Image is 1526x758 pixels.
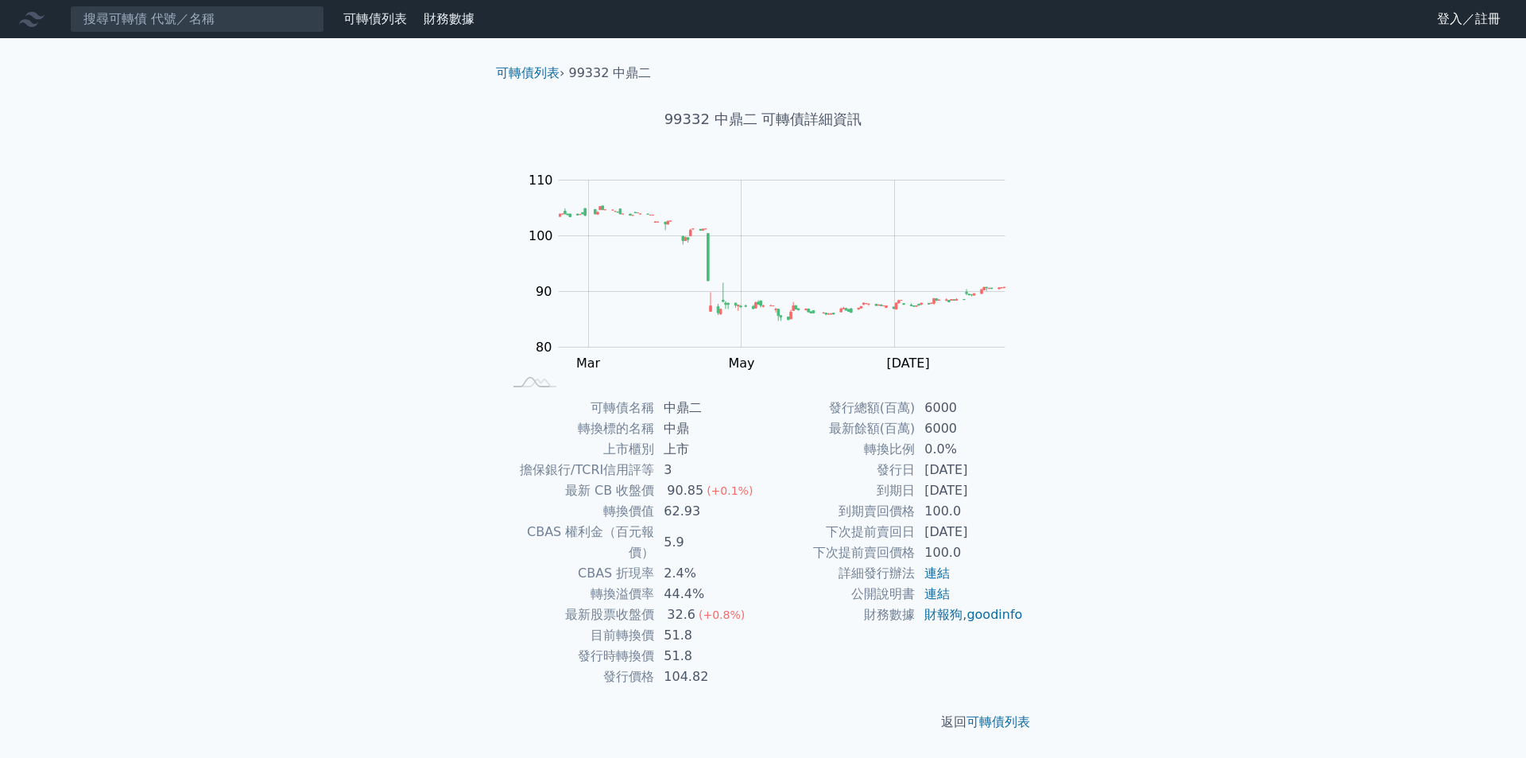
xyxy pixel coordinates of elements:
[654,418,763,439] td: 中鼎
[654,563,763,584] td: 2.4%
[763,584,915,604] td: 公開說明書
[654,667,763,687] td: 104.82
[924,586,950,601] a: 連結
[763,542,915,563] td: 下次提前賣回價格
[569,64,652,83] li: 99332 中鼎二
[915,460,1024,480] td: [DATE]
[915,522,1024,542] td: [DATE]
[536,340,552,355] tspan: 80
[70,6,324,33] input: 搜尋可轉債 代號／名稱
[576,356,601,371] tspan: Mar
[763,460,915,480] td: 發行日
[654,522,763,563] td: 5.9
[915,439,1024,460] td: 0.0%
[915,542,1024,563] td: 100.0
[915,501,1024,522] td: 100.0
[502,625,654,646] td: 目前轉換價
[502,501,654,522] td: 轉換價值
[654,460,763,480] td: 3
[699,608,745,621] span: (+0.8%)
[654,501,763,522] td: 62.93
[763,501,915,522] td: 到期賣回價格
[424,11,474,26] a: 財務數據
[502,667,654,687] td: 發行價格
[924,607,962,622] a: 財報狗
[966,714,1030,729] a: 可轉債列表
[536,284,552,299] tspan: 90
[966,607,1022,622] a: goodinfo
[521,173,1029,403] g: Chart
[502,439,654,460] td: 上市櫃別
[915,480,1024,501] td: [DATE]
[664,604,699,625] div: 32.6
[664,480,707,501] div: 90.85
[654,584,763,604] td: 44.4%
[728,356,754,371] tspan: May
[502,604,654,625] td: 最新股票收盤價
[654,398,763,418] td: 中鼎二
[502,522,654,563] td: CBAS 權利金（百元報價）
[496,65,560,80] a: 可轉債列表
[763,418,915,439] td: 最新餘額(百萬)
[502,584,654,604] td: 轉換溢價率
[502,418,654,439] td: 轉換標的名稱
[502,563,654,584] td: CBAS 折現率
[654,439,763,460] td: 上市
[924,566,950,581] a: 連結
[1424,6,1513,32] a: 登入／註冊
[763,604,915,625] td: 財務數據
[915,604,1024,625] td: ,
[502,460,654,480] td: 擔保銀行/TCRI信用評等
[502,480,654,501] td: 最新 CB 收盤價
[763,439,915,460] td: 轉換比例
[502,646,654,667] td: 發行時轉換價
[654,625,763,646] td: 51.8
[496,64,564,83] li: ›
[887,356,930,371] tspan: [DATE]
[915,418,1024,439] td: 6000
[529,228,553,243] tspan: 100
[502,398,654,418] td: 可轉債名稱
[763,480,915,501] td: 到期日
[763,522,915,542] td: 下次提前賣回日
[483,713,1043,732] p: 返回
[343,11,407,26] a: 可轉債列表
[763,398,915,418] td: 發行總額(百萬)
[763,563,915,584] td: 詳細發行辦法
[915,398,1024,418] td: 6000
[707,484,753,497] span: (+0.1%)
[483,108,1043,130] h1: 99332 中鼎二 可轉債詳細資訊
[529,173,553,188] tspan: 110
[654,646,763,667] td: 51.8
